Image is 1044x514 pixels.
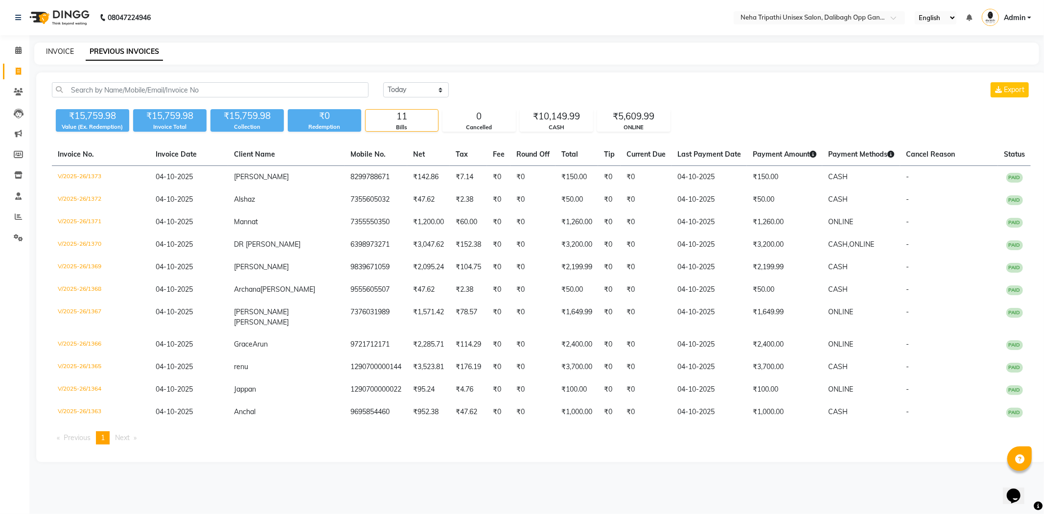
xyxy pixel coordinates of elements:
[450,301,487,333] td: ₹78.57
[561,150,578,159] span: Total
[510,401,556,423] td: ₹0
[450,256,487,279] td: ₹104.75
[56,123,129,131] div: Value (Ex. Redemption)
[672,333,747,356] td: 04-10-2025
[234,195,255,204] span: Alshaz
[101,433,105,442] span: 1
[747,256,822,279] td: ₹2,199.99
[621,333,672,356] td: ₹0
[828,407,848,416] span: CASH
[345,256,407,279] td: 9839671059
[520,123,593,132] div: CASH
[1006,240,1023,250] span: PAID
[598,166,621,189] td: ₹0
[450,356,487,378] td: ₹176.19
[906,307,909,316] span: -
[52,256,150,279] td: V/2025-26/1369
[598,110,670,123] div: ₹5,609.99
[156,385,193,394] span: 04-10-2025
[510,356,556,378] td: ₹0
[556,356,598,378] td: ₹3,700.00
[828,340,853,349] span: ONLINE
[621,256,672,279] td: ₹0
[52,378,150,401] td: V/2025-26/1364
[366,110,438,123] div: 11
[598,401,621,423] td: ₹0
[510,256,556,279] td: ₹0
[672,356,747,378] td: 04-10-2025
[604,150,615,159] span: Tip
[672,188,747,211] td: 04-10-2025
[1006,218,1023,228] span: PAID
[345,166,407,189] td: 8299788671
[450,166,487,189] td: ₹7.14
[288,109,361,123] div: ₹0
[1006,408,1023,418] span: PAID
[407,234,450,256] td: ₹3,047.62
[672,166,747,189] td: 04-10-2025
[487,256,510,279] td: ₹0
[556,211,598,234] td: ₹1,260.00
[621,211,672,234] td: ₹0
[450,401,487,423] td: ₹47.62
[828,172,848,181] span: CASH
[510,301,556,333] td: ₹0
[906,172,909,181] span: -
[52,333,150,356] td: V/2025-26/1366
[598,279,621,301] td: ₹0
[598,211,621,234] td: ₹0
[345,279,407,301] td: 9555605507
[487,356,510,378] td: ₹0
[747,378,822,401] td: ₹100.00
[520,110,593,123] div: ₹10,149.99
[52,279,150,301] td: V/2025-26/1368
[156,150,197,159] span: Invoice Date
[677,150,741,159] span: Last Payment Date
[366,123,438,132] div: Bills
[156,285,193,294] span: 04-10-2025
[253,340,268,349] span: Arun
[828,385,853,394] span: ONLINE
[407,356,450,378] td: ₹3,523.81
[906,362,909,371] span: -
[991,82,1029,97] button: Export
[156,240,193,249] span: 04-10-2025
[407,279,450,301] td: ₹47.62
[156,217,193,226] span: 04-10-2025
[906,195,909,204] span: -
[510,333,556,356] td: ₹0
[621,378,672,401] td: ₹0
[828,362,848,371] span: CASH
[133,109,207,123] div: ₹15,759.98
[516,150,550,159] span: Round Off
[828,217,853,226] span: ONLINE
[487,378,510,401] td: ₹0
[747,333,822,356] td: ₹2,400.00
[556,234,598,256] td: ₹3,200.00
[1006,173,1023,183] span: PAID
[52,356,150,378] td: V/2025-26/1365
[621,234,672,256] td: ₹0
[443,123,515,132] div: Cancelled
[86,43,163,61] a: PREVIOUS INVOICES
[672,256,747,279] td: 04-10-2025
[510,234,556,256] td: ₹0
[115,433,130,442] span: Next
[52,82,369,97] input: Search by Name/Mobile/Email/Invoice No
[510,166,556,189] td: ₹0
[747,166,822,189] td: ₹150.00
[345,401,407,423] td: 9695854460
[747,301,822,333] td: ₹1,649.99
[56,109,129,123] div: ₹15,759.98
[345,188,407,211] td: 7355605032
[407,301,450,333] td: ₹1,571.42
[672,234,747,256] td: 04-10-2025
[672,401,747,423] td: 04-10-2025
[672,378,747,401] td: 04-10-2025
[487,301,510,333] td: ₹0
[345,356,407,378] td: 1290700000144
[510,378,556,401] td: ₹0
[487,188,510,211] td: ₹0
[1006,195,1023,205] span: PAID
[407,188,450,211] td: ₹47.62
